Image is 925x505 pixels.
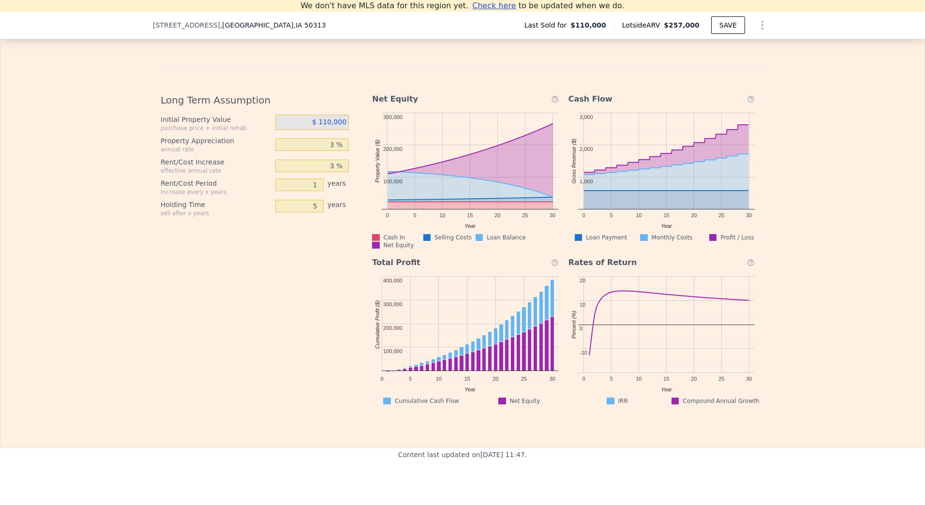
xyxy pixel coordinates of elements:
div: Rent/Cost Period [161,178,271,188]
span: $257,000 [664,21,700,29]
text: Percent (%) [571,311,577,339]
text: Property Value ($) [374,139,380,182]
div: years [324,200,349,217]
text: 20 [493,376,499,382]
text: 10 [580,302,585,308]
text: Year [465,223,477,229]
text: 0 [580,326,582,331]
span: , IA 50313 [293,21,326,29]
span: Last Sold for [524,20,571,30]
svg: A chart. [372,276,568,397]
div: Long Term Assumption [161,86,357,107]
text: 5 [610,376,612,382]
div: sell after x years [161,209,271,217]
span: Lotside ARV [622,20,664,30]
text: 10 [636,212,642,218]
text: -10 [580,350,587,356]
svg: A chart. [372,113,568,234]
div: purchase price + initial rehab [161,124,271,132]
div: annual rate [161,146,271,153]
text: 3,000 [580,114,593,120]
span: Check here [472,1,516,10]
text: Year [465,386,477,392]
text: 15 [663,376,669,382]
text: 5 [414,212,417,218]
span: [STREET_ADDRESS] [153,20,220,30]
text: 25 [718,212,724,218]
text: 100,000 [383,178,403,184]
button: Show Options [753,15,772,35]
text: 20 [495,212,501,218]
div: Compound Annual Growth [666,397,764,405]
text: 0 [381,376,384,382]
div: Net Equity [470,397,568,405]
text: 10 [636,376,642,382]
div: increase every x years [161,188,271,196]
text: 300,000 [383,301,403,307]
text: 20 [580,278,585,283]
div: Initial Property Value [161,115,271,124]
text: 0 [582,212,585,218]
div: Net Equity [372,93,470,105]
text: 400,000 [383,278,403,283]
text: 25 [521,376,527,382]
text: 25 [522,212,528,218]
text: 30 [550,212,555,218]
div: Loan Payment [568,234,634,241]
svg: A chart. [568,113,764,234]
div: Rates of Return [568,257,667,268]
text: 10 [440,212,446,218]
div: effective annual rate [161,167,271,175]
text: Year [661,386,672,392]
div: Monthly Costs [634,234,699,241]
text: 0 [386,212,389,218]
text: 30 [746,376,752,382]
div: Cumulative Cash Flow [372,397,470,405]
text: 30 [746,212,752,218]
div: Total Profit [372,257,470,268]
div: Loan Balance [474,234,528,241]
text: 20 [691,376,697,382]
div: Cash Flow [568,93,667,105]
text: 1,000 [580,178,593,184]
div: Rent/Cost Increase [161,157,271,167]
div: Content last updated on [DATE] 11:47 . [398,448,527,504]
div: Net Equity [372,241,421,249]
text: Gross Revenue ($) [571,138,577,183]
span: $110,000 [570,20,606,30]
div: Selling Costs [421,234,474,241]
div: Profit / Loss [699,234,764,241]
button: SAVE [711,16,745,34]
text: 15 [663,212,669,218]
text: 25 [718,376,724,382]
div: Cash In [372,234,421,241]
text: 15 [464,376,470,382]
text: Cumulative Profit ($) [374,300,380,349]
text: 0 [582,376,585,382]
svg: A chart. [568,276,764,397]
text: 20 [691,212,697,218]
text: 10 [436,376,442,382]
text: Year [661,223,672,229]
div: IRR [568,397,667,405]
text: 200,000 [383,146,403,152]
div: Property Appreciation [161,136,271,146]
div: years [324,178,349,196]
text: 30 [550,376,555,382]
text: 5 [409,376,412,382]
text: 15 [467,212,473,218]
text: 300,000 [383,114,403,120]
text: 2,000 [580,146,593,152]
text: 5 [610,212,612,218]
text: 100,000 [383,348,403,354]
div: Holding Time [161,200,271,209]
span: , [GEOGRAPHIC_DATA] [220,20,326,30]
text: 200,000 [383,325,403,331]
span: $ 110,000 [312,118,346,126]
